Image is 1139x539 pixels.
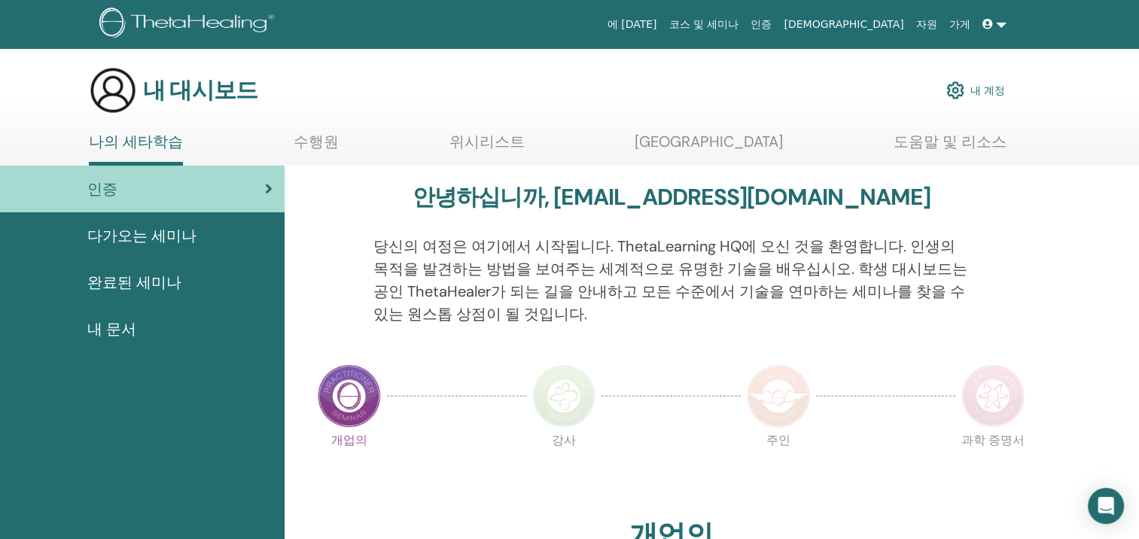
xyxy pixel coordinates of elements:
a: [DEMOGRAPHIC_DATA] [778,11,909,38]
a: 코스 및 세미나 [662,11,745,38]
a: 내 계정 [946,74,1005,107]
img: 선생 [532,364,595,428]
a: 자원 [910,11,943,38]
p: 당신의 여정은 여기에서 시작됩니다. ThetaLearning HQ에 오신 것을 환영합니다. 인생의 목적을 발견하는 방법을 보여주는 세계적으로 유명한 기술을 배우십시오. 학생 ... [373,235,969,325]
img: generic-user-icon.jpg [89,66,137,114]
a: 수행원 [294,132,339,162]
a: 에 [DATE] [601,11,663,38]
img: 과학 증명서 [961,364,1025,428]
span: 내 문서 [87,318,136,340]
a: [GEOGRAPHIC_DATA] [635,132,783,162]
img: logo.png [99,8,279,41]
a: 가게 [943,11,976,38]
img: cog.svg [946,78,964,103]
span: 완료된 세미나 [87,271,181,294]
a: 위시리스트 [449,132,525,162]
p: 주인 [747,434,810,498]
div: 인터콤 메신저 열기 [1088,488,1124,524]
span: 인증 [87,178,117,200]
h3: 안녕하십니까, [EMAIL_ADDRESS][DOMAIN_NAME] [413,184,930,211]
font: 내 계정 [970,84,1005,97]
a: 인증 [745,11,778,38]
h3: 내 대시보드 [143,77,257,104]
a: 나의 세타학습 [89,132,183,166]
span: 다가오는 세미나 [87,224,196,247]
p: 과학 증명서 [961,434,1025,498]
img: 개업 [318,364,381,428]
p: 개업의 [318,434,381,498]
img: 주 [747,364,810,428]
p: 강사 [532,434,595,498]
a: 도움말 및 리소스 [894,132,1007,162]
